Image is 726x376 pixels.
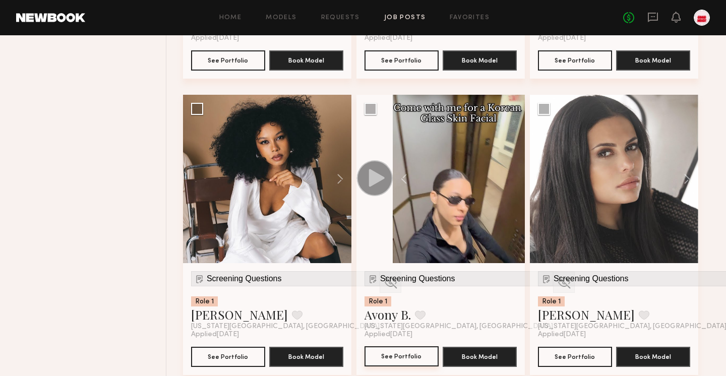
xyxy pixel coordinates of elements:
span: Screening Questions [554,274,629,283]
div: Applied [DATE] [365,331,517,339]
button: Book Model [616,50,690,71]
a: [PERSON_NAME] [538,306,635,323]
button: See Portfolio [191,50,265,71]
a: [PERSON_NAME] [191,306,288,323]
img: Submission Icon [195,274,205,284]
a: Favorites [450,15,490,21]
button: Book Model [269,50,343,71]
div: Applied [DATE] [538,34,690,42]
button: See Portfolio [538,347,612,367]
img: Submission Icon [368,274,378,284]
a: Book Model [269,352,343,360]
button: See Portfolio [538,50,612,71]
a: Book Model [269,55,343,64]
button: See Portfolio [365,346,439,366]
div: Role 1 [191,296,218,306]
a: Requests [321,15,360,21]
button: Book Model [443,50,517,71]
a: See Portfolio [365,347,439,367]
div: Role 1 [365,296,391,306]
a: Book Model [443,55,517,64]
button: Book Model [443,347,517,367]
span: [US_STATE][GEOGRAPHIC_DATA], [GEOGRAPHIC_DATA] [191,323,380,331]
a: Job Posts [384,15,426,21]
a: Models [266,15,296,21]
a: Home [219,15,242,21]
button: See Portfolio [191,347,265,367]
button: Book Model [616,347,690,367]
span: Screening Questions [207,274,282,283]
div: Applied [DATE] [191,34,343,42]
div: Role 1 [538,296,565,306]
span: Screening Questions [380,274,455,283]
button: See Portfolio [365,50,439,71]
a: Book Model [616,55,690,64]
a: Avony B. [365,306,411,323]
a: Book Model [443,352,517,360]
div: Applied [DATE] [538,331,690,339]
button: Book Model [269,347,343,367]
span: [US_STATE][GEOGRAPHIC_DATA], [GEOGRAPHIC_DATA] [365,323,553,331]
img: Submission Icon [541,274,552,284]
div: Applied [DATE] [191,331,343,339]
a: Book Model [616,352,690,360]
div: Applied [DATE] [365,34,517,42]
